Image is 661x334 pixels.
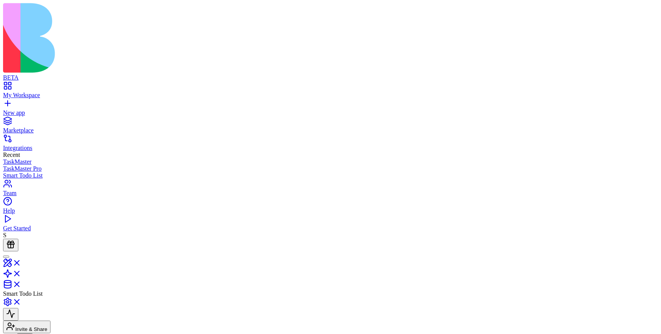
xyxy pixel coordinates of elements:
div: Integrations [3,145,658,152]
div: My Workspace [3,92,658,99]
a: BETA [3,67,658,81]
button: Invite & Share [3,321,50,333]
div: Help [3,207,658,214]
a: Marketplace [3,120,658,134]
a: TaskMaster Pro [3,165,658,172]
a: Integrations [3,138,658,152]
span: S [3,232,7,238]
span: Smart Todo List [3,290,42,297]
div: Get Started [3,225,658,232]
div: Marketplace [3,127,658,134]
a: Smart Todo List [3,172,658,179]
span: Recent [3,152,20,158]
a: Get Started [3,218,658,232]
div: BETA [3,74,658,81]
img: logo [3,3,311,73]
a: My Workspace [3,85,658,99]
a: Team [3,183,658,197]
a: Help [3,200,658,214]
a: TaskMaster [3,158,658,165]
div: New app [3,109,658,116]
div: Team [3,190,658,197]
a: New app [3,103,658,116]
